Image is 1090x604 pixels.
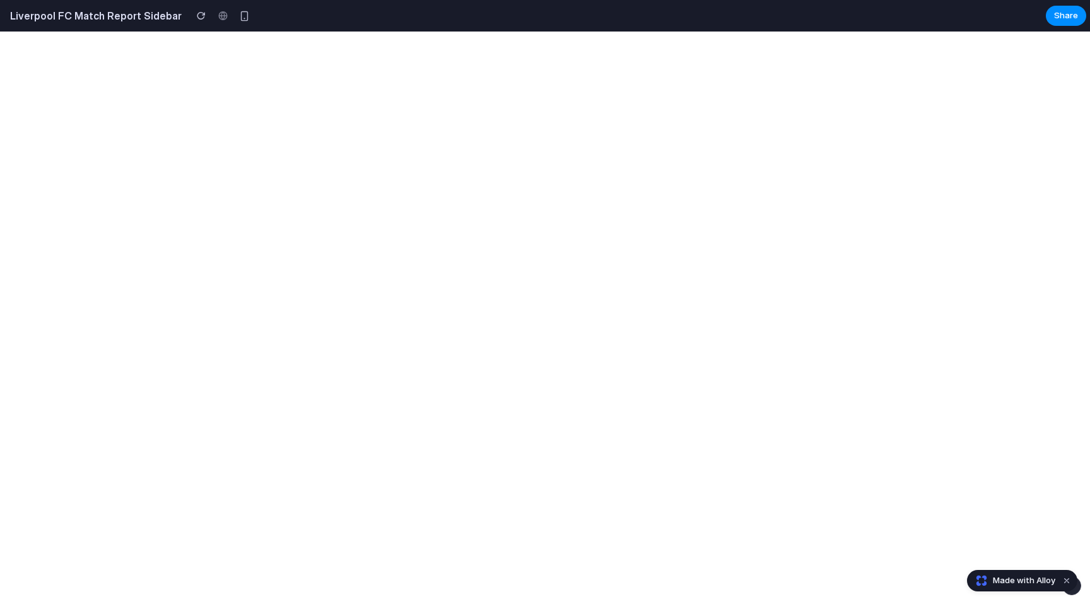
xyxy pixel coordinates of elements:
[1046,6,1086,26] button: Share
[993,574,1055,587] span: Made with Alloy
[1059,573,1074,588] button: Dismiss watermark
[968,574,1057,587] a: Made with Alloy
[1054,9,1078,22] span: Share
[5,8,182,23] h2: Liverpool FC Match Report Sidebar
